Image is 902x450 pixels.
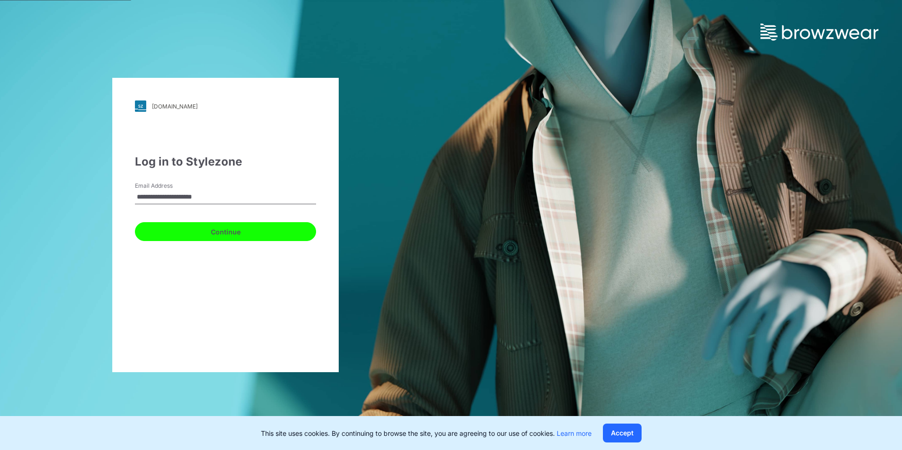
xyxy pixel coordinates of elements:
[135,222,316,241] button: Continue
[760,24,878,41] img: browzwear-logo.73288ffb.svg
[603,424,642,442] button: Accept
[152,103,198,110] div: [DOMAIN_NAME]
[261,428,592,438] p: This site uses cookies. By continuing to browse the site, you are agreeing to our use of cookies.
[135,182,201,190] label: Email Address
[135,100,316,112] a: [DOMAIN_NAME]
[135,100,146,112] img: svg+xml;base64,PHN2ZyB3aWR0aD0iMjgiIGhlaWdodD0iMjgiIHZpZXdCb3g9IjAgMCAyOCAyOCIgZmlsbD0ibm9uZSIgeG...
[557,429,592,437] a: Learn more
[135,153,316,170] div: Log in to Stylezone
